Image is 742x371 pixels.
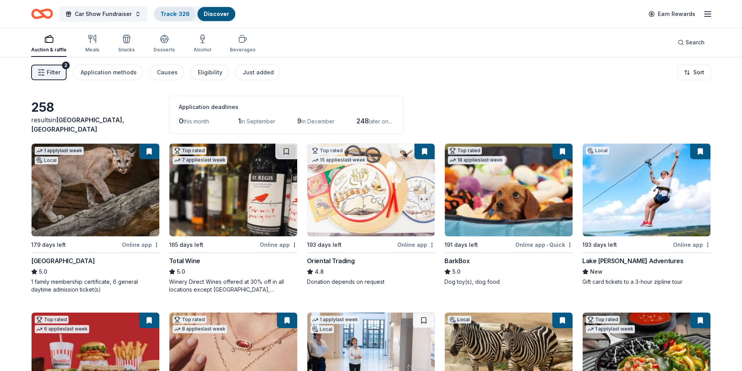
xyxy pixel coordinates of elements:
[47,68,60,77] span: Filter
[169,240,203,250] div: 165 days left
[307,143,435,286] a: Image for Oriental TradingTop rated15 applieslast week193 days leftOnline appOriental Trading4.8D...
[118,47,135,53] div: Snacks
[122,240,160,250] div: Online app
[173,156,227,164] div: 7 applies last week
[160,11,190,17] a: Track· 326
[582,256,683,266] div: Lake [PERSON_NAME] Adventures
[169,144,297,236] img: Image for Total Wine
[173,316,206,324] div: Top rated
[157,68,178,77] div: Causes
[356,117,369,125] span: 248
[515,240,573,250] div: Online app Quick
[35,325,89,333] div: 6 applies last week
[31,115,160,134] div: results
[590,267,603,276] span: New
[448,156,504,164] div: 18 applies last week
[59,6,147,22] button: Car Show Fundraiser
[301,118,335,125] span: in December
[260,240,298,250] div: Online app
[297,117,301,125] span: 9
[179,102,394,112] div: Application deadlines
[31,65,67,80] button: Filter2
[31,278,160,294] div: 1 family membership certificate, 6 general daytime admission ticket(s)
[448,147,482,155] div: Top rated
[241,118,275,125] span: in September
[173,147,206,155] div: Top rated
[310,316,360,324] div: 1 apply last week
[644,7,700,21] a: Earn Rewards
[586,325,635,333] div: 1 apply last week
[452,267,460,276] span: 5.0
[62,62,70,69] div: 2
[31,240,66,250] div: 179 days left
[307,144,435,236] img: Image for Oriental Trading
[31,116,124,133] span: in
[315,267,324,276] span: 4.8
[230,47,256,53] div: Beverages
[444,240,478,250] div: 191 days left
[31,31,67,57] button: Auction & raffle
[31,100,160,115] div: 258
[118,31,135,57] button: Snacks
[153,31,175,57] button: Desserts
[583,144,710,236] img: Image for Lake Travis Zipline Adventures
[153,6,236,22] button: Track· 326Discover
[546,242,548,248] span: •
[693,68,704,77] span: Sort
[204,11,229,17] a: Discover
[31,143,160,294] a: Image for Houston Zoo1 applylast weekLocal179 days leftOnline app[GEOGRAPHIC_DATA]5.01 family mem...
[39,267,47,276] span: 5.0
[32,144,159,236] img: Image for Houston Zoo
[73,65,143,80] button: Application methods
[177,267,185,276] span: 5.0
[235,65,280,80] button: Just added
[586,316,620,324] div: Top rated
[169,143,298,294] a: Image for Total WineTop rated7 applieslast week165 days leftOnline appTotal Wine5.0Winery Direct ...
[444,256,469,266] div: BarkBox
[230,31,256,57] button: Beverages
[198,68,222,77] div: Eligibility
[673,240,711,250] div: Online app
[307,256,355,266] div: Oriental Trading
[35,156,58,164] div: Local
[81,68,137,77] div: Application methods
[75,9,132,19] span: Car Show Fundraiser
[31,116,124,133] span: [GEOGRAPHIC_DATA], [GEOGRAPHIC_DATA]
[31,5,53,23] a: Home
[310,156,367,164] div: 15 applies last week
[194,47,211,53] div: Alcohol
[169,256,200,266] div: Total Wine
[85,31,99,57] button: Meals
[448,316,471,324] div: Local
[397,240,435,250] div: Online app
[444,278,573,286] div: Dog toy(s), dog food
[307,278,435,286] div: Donation depends on request
[149,65,184,80] button: Causes
[369,118,392,125] span: later on...
[582,278,711,286] div: Gift card tickets to a 3-hour zipline tour
[307,240,342,250] div: 193 days left
[310,325,334,333] div: Local
[31,256,95,266] div: [GEOGRAPHIC_DATA]
[35,147,84,155] div: 1 apply last week
[677,65,711,80] button: Sort
[672,35,711,50] button: Search
[238,117,241,125] span: 1
[444,143,573,286] a: Image for BarkBoxTop rated18 applieslast week191 days leftOnline app•QuickBarkBox5.0Dog toy(s), d...
[35,316,69,324] div: Top rated
[179,117,183,125] span: 0
[243,68,274,77] div: Just added
[173,325,227,333] div: 8 applies last week
[194,31,211,57] button: Alcohol
[686,38,705,47] span: Search
[183,118,209,125] span: this month
[586,147,609,155] div: Local
[85,47,99,53] div: Meals
[445,144,573,236] img: Image for BarkBox
[169,278,298,294] div: Winery Direct Wines offered at 30% off in all locations except [GEOGRAPHIC_DATA], [GEOGRAPHIC_DAT...
[31,47,67,53] div: Auction & raffle
[190,65,229,80] button: Eligibility
[582,240,617,250] div: 193 days left
[582,143,711,286] a: Image for Lake Travis Zipline AdventuresLocal193 days leftOnline appLake [PERSON_NAME] Adventures...
[310,147,344,155] div: Top rated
